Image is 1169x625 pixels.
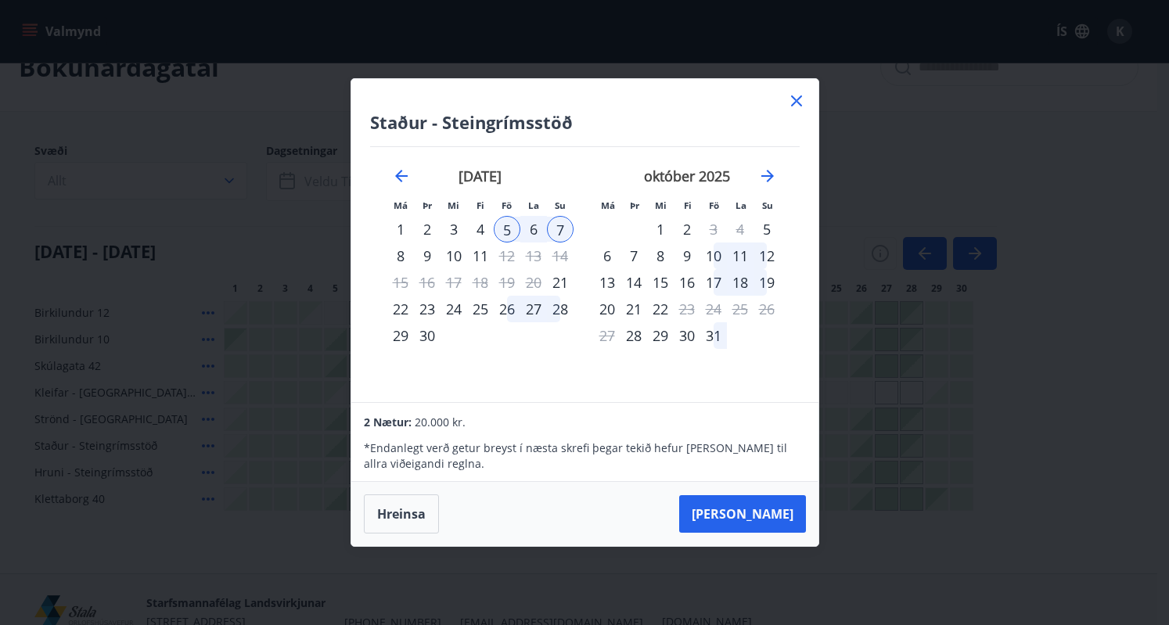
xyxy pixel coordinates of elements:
[647,242,674,269] div: 8
[727,242,754,269] td: Choose laugardagur, 11. október 2025 as your check-in date. It’s available.
[594,242,620,269] td: Choose mánudagur, 6. október 2025 as your check-in date. It’s available.
[727,216,754,242] td: Not available. laugardagur, 4. október 2025
[674,269,700,296] td: Choose fimmtudagur, 16. október 2025 as your check-in date. It’s available.
[364,440,805,472] p: * Endanlegt verð getur breyst í næsta skrefi þegar tekið hefur [PERSON_NAME] til allra viðeigandi...
[647,296,674,322] td: Choose miðvikudagur, 22. október 2025 as your check-in date. It’s available.
[620,322,647,349] div: Aðeins innritun í boði
[620,296,647,322] td: Choose þriðjudagur, 21. október 2025 as your check-in date. It’s available.
[441,216,467,242] div: 3
[727,269,754,296] div: 18
[414,322,441,349] div: 30
[727,269,754,296] td: Choose laugardagur, 18. október 2025 as your check-in date. It’s available.
[700,322,727,349] div: 31
[555,199,566,211] small: Su
[700,269,727,296] div: 17
[387,322,414,349] div: 29
[414,242,441,269] div: 9
[392,167,411,185] div: Move backward to switch to the previous month.
[547,269,574,296] td: Choose sunnudagur, 21. september 2025 as your check-in date. It’s available.
[370,147,800,383] div: Calendar
[700,269,727,296] td: Choose föstudagur, 17. október 2025 as your check-in date. It’s available.
[494,216,520,242] div: 5
[494,216,520,242] td: Selected as start date. föstudagur, 5. september 2025
[594,242,620,269] div: 6
[630,199,639,211] small: Þr
[387,322,414,349] td: Choose mánudagur, 29. september 2025 as your check-in date. It’s available.
[594,322,620,349] td: Not available. mánudagur, 27. október 2025
[709,199,719,211] small: Fö
[414,216,441,242] div: 2
[415,415,466,429] span: 20.000 kr.
[620,242,647,269] td: Choose þriðjudagur, 7. október 2025 as your check-in date. It’s available.
[620,296,647,322] div: 21
[467,296,494,322] div: 25
[754,269,780,296] td: Choose sunnudagur, 19. október 2025 as your check-in date. It’s available.
[700,242,727,269] div: 10
[494,242,520,269] td: Choose föstudagur, 12. september 2025 as your check-in date. It’s available.
[647,322,674,349] td: Choose miðvikudagur, 29. október 2025 as your check-in date. It’s available.
[394,199,408,211] small: Má
[547,242,574,269] td: Not available. sunnudagur, 14. september 2025
[441,296,467,322] td: Choose miðvikudagur, 24. september 2025 as your check-in date. It’s available.
[620,269,647,296] div: 14
[423,199,432,211] small: Þr
[547,296,574,322] div: 28
[754,216,780,242] div: Aðeins innritun í boði
[674,216,700,242] div: 2
[370,110,800,134] h4: Staður - Steingrímsstöð
[387,216,414,242] td: Choose mánudagur, 1. september 2025 as your check-in date. It’s available.
[594,296,620,322] div: 20
[547,216,574,242] div: 7
[459,167,502,185] strong: [DATE]
[754,242,780,269] td: Choose sunnudagur, 12. október 2025 as your check-in date. It’s available.
[387,216,414,242] div: Aðeins innritun í boði
[674,242,700,269] div: 9
[758,167,777,185] div: Move forward to switch to the next month.
[414,296,441,322] div: 23
[620,269,647,296] td: Choose þriðjudagur, 14. október 2025 as your check-in date. It’s available.
[494,269,520,296] td: Not available. föstudagur, 19. september 2025
[674,269,700,296] div: 16
[736,199,746,211] small: La
[594,296,620,322] td: Choose mánudagur, 20. október 2025 as your check-in date. It’s available.
[467,242,494,269] div: 11
[477,199,484,211] small: Fi
[647,216,674,242] td: Choose miðvikudagur, 1. október 2025 as your check-in date. It’s available.
[594,269,620,296] td: Choose mánudagur, 13. október 2025 as your check-in date. It’s available.
[414,242,441,269] td: Choose þriðjudagur, 9. september 2025 as your check-in date. It’s available.
[674,216,700,242] td: Choose fimmtudagur, 2. október 2025 as your check-in date. It’s available.
[655,199,667,211] small: Mi
[620,242,647,269] div: 7
[674,242,700,269] td: Choose fimmtudagur, 9. október 2025 as your check-in date. It’s available.
[387,269,414,296] td: Not available. mánudagur, 15. september 2025
[700,296,727,322] td: Not available. föstudagur, 24. október 2025
[387,242,414,269] td: Choose mánudagur, 8. september 2025 as your check-in date. It’s available.
[727,242,754,269] div: 11
[364,494,439,533] button: Hreinsa
[467,216,494,242] div: 4
[647,269,674,296] td: Choose miðvikudagur, 15. október 2025 as your check-in date. It’s available.
[647,322,674,349] div: 29
[674,322,700,349] td: Choose fimmtudagur, 30. október 2025 as your check-in date. It’s available.
[727,296,754,322] td: Not available. laugardagur, 25. október 2025
[674,296,700,322] div: Aðeins útritun í boði
[754,216,780,242] td: Choose sunnudagur, 5. október 2025 as your check-in date. It’s available.
[387,296,414,322] div: 22
[494,242,520,269] div: Aðeins útritun í boði
[594,269,620,296] div: 13
[414,322,441,349] td: Choose þriðjudagur, 30. september 2025 as your check-in date. It’s available.
[647,296,674,322] div: 22
[547,216,574,242] td: Selected as end date. sunnudagur, 7. september 2025
[441,269,467,296] td: Not available. miðvikudagur, 17. september 2025
[679,495,806,533] button: [PERSON_NAME]
[467,296,494,322] td: Choose fimmtudagur, 25. september 2025 as your check-in date. It’s available.
[520,242,547,269] td: Not available. laugardagur, 13. september 2025
[520,296,547,322] div: 27
[700,216,727,242] div: Aðeins útritun í boði
[647,216,674,242] div: 1
[441,216,467,242] td: Choose miðvikudagur, 3. september 2025 as your check-in date. It’s available.
[547,269,574,296] div: Aðeins innritun í boði
[700,216,727,242] td: Choose föstudagur, 3. október 2025 as your check-in date. It’s available.
[647,269,674,296] div: 15
[364,415,412,429] span: 2 Nætur:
